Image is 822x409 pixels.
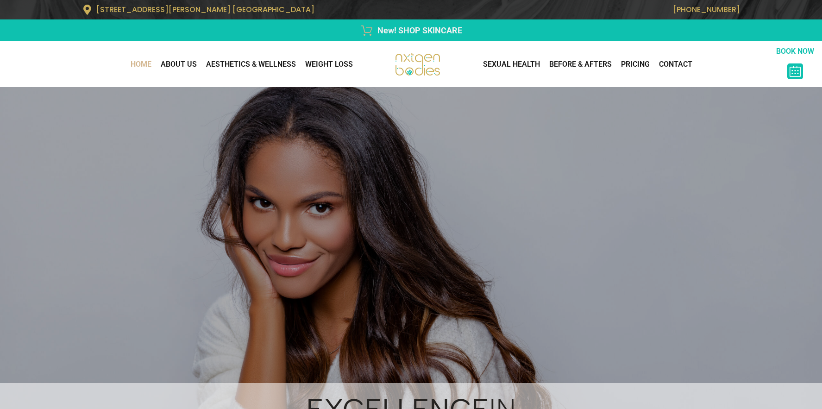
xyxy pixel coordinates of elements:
[156,55,201,74] a: About Us
[201,55,301,74] a: AESTHETICS & WELLNESS
[416,5,740,14] p: [PHONE_NUMBER]
[301,55,358,74] a: WEIGHT LOSS
[545,55,616,74] a: Before & Afters
[96,4,314,15] span: [STREET_ADDRESS][PERSON_NAME] [GEOGRAPHIC_DATA]
[126,55,156,74] a: Home
[773,46,817,57] p: BOOK NOW
[478,55,773,74] nav: Menu
[478,55,545,74] a: Sexual Health
[616,55,654,74] a: Pricing
[5,55,358,74] nav: Menu
[654,55,697,74] a: CONTACT
[375,24,462,37] span: New! SHOP SKINCARE
[82,24,740,37] a: New! SHOP SKINCARE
